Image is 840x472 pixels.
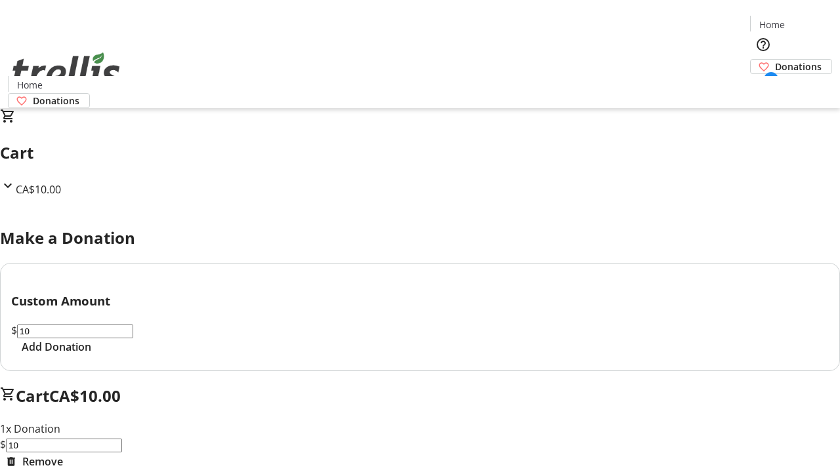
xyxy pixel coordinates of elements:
button: Cart [750,74,776,100]
span: Remove [22,454,63,469]
h3: Custom Amount [11,292,829,310]
img: Orient E2E Organization FhsNP1R4s6's Logo [8,38,125,104]
span: Donations [33,94,79,108]
span: Donations [775,60,822,73]
button: Help [750,31,776,58]
button: Add Donation [11,339,102,355]
span: Add Donation [22,339,91,355]
a: Home [751,18,793,31]
input: Donation Amount [6,439,122,452]
span: $ [11,323,17,338]
input: Donation Amount [17,324,133,338]
span: Home [759,18,785,31]
a: Home [9,78,51,92]
a: Donations [8,93,90,108]
span: Home [17,78,43,92]
a: Donations [750,59,832,74]
span: CA$10.00 [16,182,61,197]
span: CA$10.00 [49,385,121,406]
